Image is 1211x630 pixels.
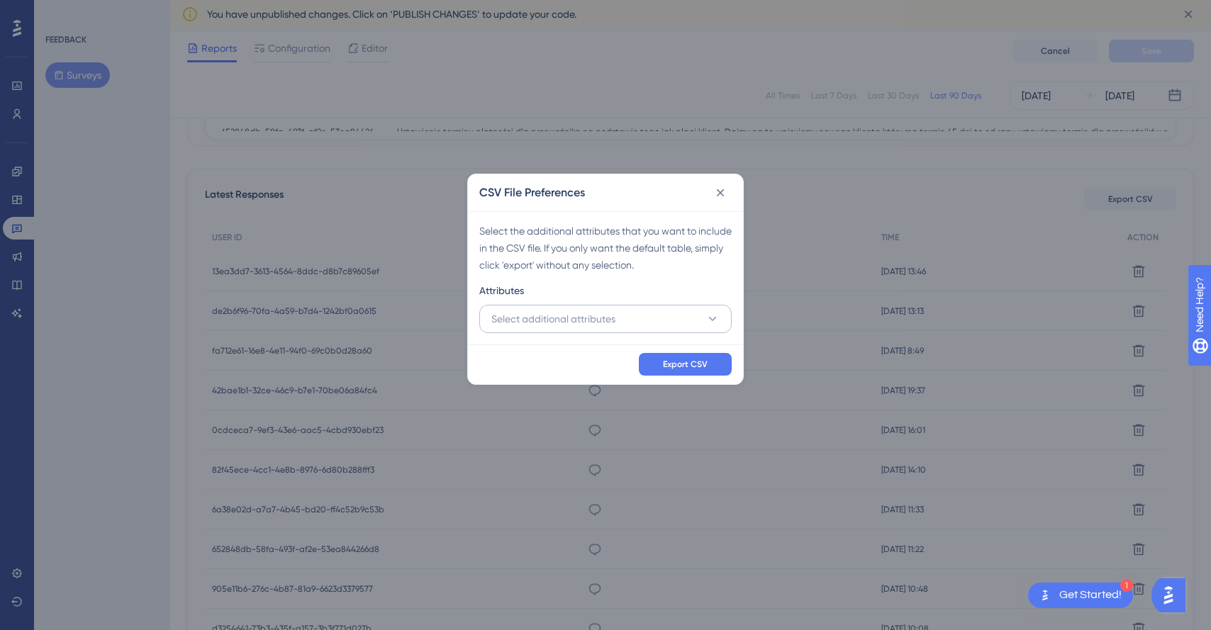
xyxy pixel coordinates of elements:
[663,359,708,370] span: Export CSV
[33,4,89,21] span: Need Help?
[479,223,732,274] div: Select the additional attributes that you want to include in the CSV file. If you only want the d...
[491,310,615,327] span: Select additional attributes
[1028,583,1133,608] div: Open Get Started! checklist, remaining modules: 1
[1151,574,1194,617] iframe: UserGuiding AI Assistant Launcher
[1037,587,1054,604] img: launcher-image-alternative-text
[479,184,585,201] h2: CSV File Preferences
[1059,587,1122,603] div: Get Started!
[1120,579,1133,592] div: 1
[479,282,524,299] span: Attributes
